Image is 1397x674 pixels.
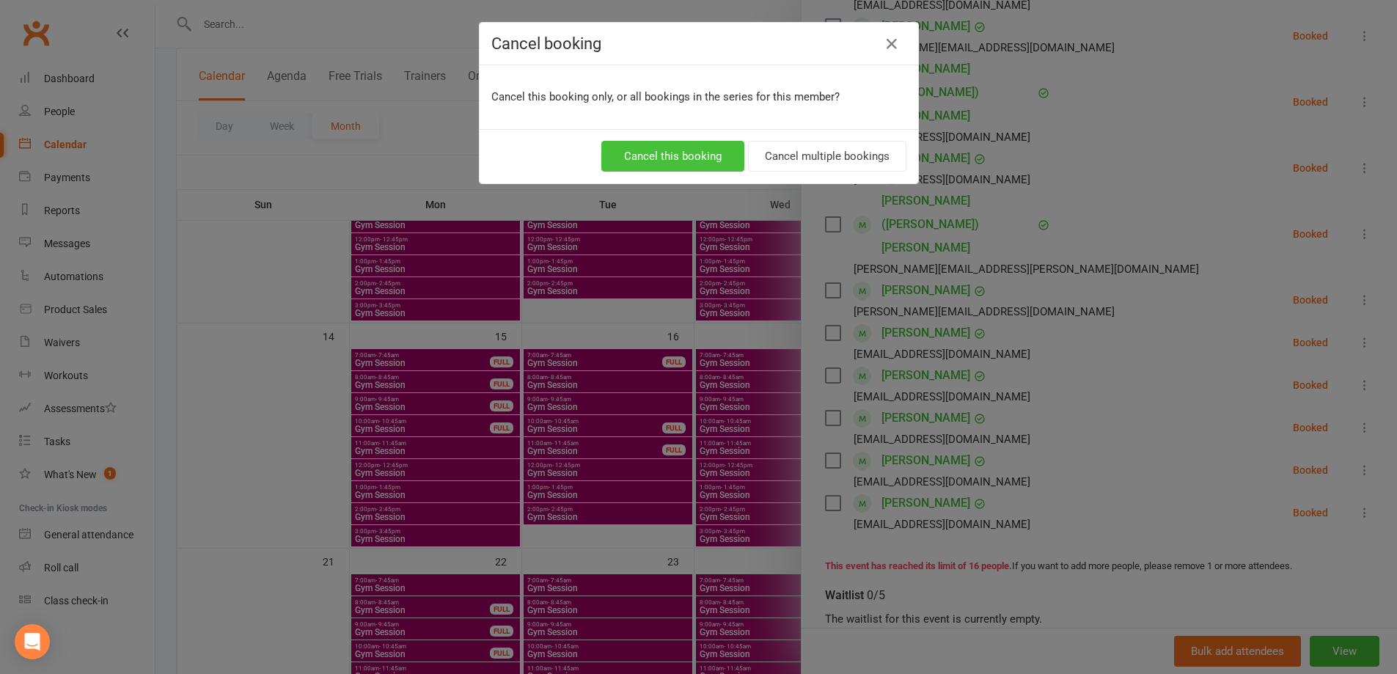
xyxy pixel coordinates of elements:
[601,141,744,172] button: Cancel this booking
[491,34,906,53] h4: Cancel booking
[880,32,903,56] button: Close
[15,624,50,659] div: Open Intercom Messenger
[748,141,906,172] button: Cancel multiple bookings
[491,88,906,106] p: Cancel this booking only, or all bookings in the series for this member?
